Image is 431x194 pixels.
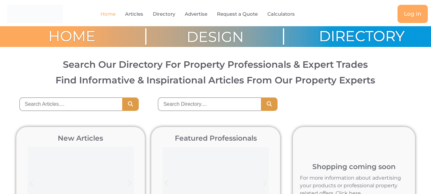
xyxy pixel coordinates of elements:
[158,97,261,111] input: Search Directory....
[11,75,420,85] h3: Find Informative & Inspirational Articles From Our Property Experts
[159,176,174,190] div: Previous
[153,7,175,21] a: Directory
[88,7,322,21] nav: Menu
[267,7,295,21] a: Calculators
[185,7,207,21] a: Advertise
[398,5,428,23] a: Log in
[404,11,421,17] span: Log in
[159,135,272,142] h2: Featured Professionals
[24,135,137,142] h2: New Articles
[125,7,143,21] a: Articles
[122,97,139,111] button: Search
[217,7,258,21] a: Request a Quote
[11,60,420,69] h2: Search Our Directory For Property Professionals & Expert Trades
[19,97,123,111] input: Search Articles....
[261,97,278,111] button: Search
[258,176,272,190] div: Next
[296,163,412,170] h2: Shopping coming soon
[100,7,115,21] a: Home
[123,176,137,190] div: Next
[24,176,39,190] div: Previous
